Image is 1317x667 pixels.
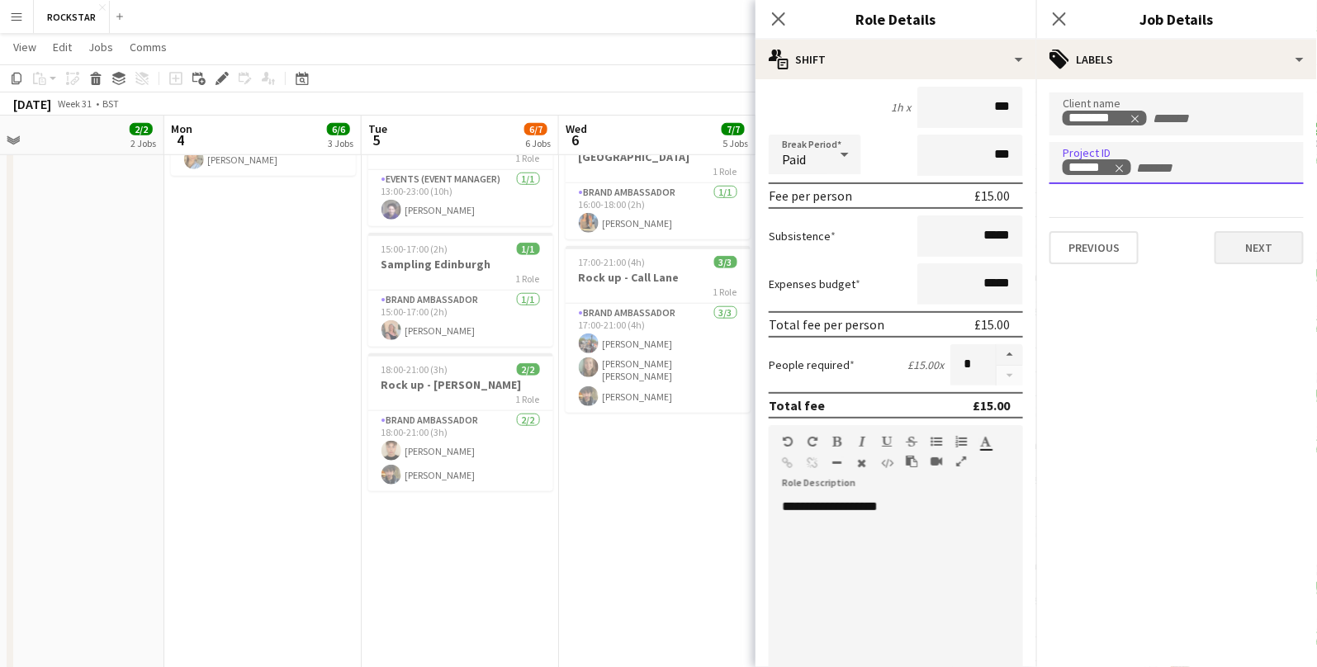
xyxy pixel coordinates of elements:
a: Comms [123,36,173,58]
div: Total fee per person [769,316,884,333]
app-job-card: 13:00-23:00 (10h)1/1Rock up - [PERSON_NAME]1 RoleEvents (Event Manager)1/113:00-23:00 (10h)[PERSO... [368,112,553,226]
div: £15.00 [974,316,1010,333]
button: HTML Code [881,456,893,470]
button: Previous [1049,231,1139,264]
button: Horizontal Line [831,456,843,470]
label: Subsistence [769,229,836,244]
button: Unordered List [931,435,942,448]
div: [DATE] [13,96,51,112]
span: 3/3 [714,256,737,268]
app-card-role: Brand Ambassador1/116:00-18:00 (2h)[PERSON_NAME] [566,183,751,239]
span: Jobs [88,40,113,54]
delete-icon: Remove tag [1128,111,1141,125]
span: 2/2 [130,123,153,135]
app-job-card: 17:00-21:00 (4h)3/3Rock up - Call Lane1 RoleBrand Ambassador3/317:00-21:00 (4h)[PERSON_NAME][PERS... [566,246,751,413]
button: Ordered List [955,435,967,448]
button: Redo [807,435,818,448]
span: 1 Role [516,272,540,285]
button: Text Color [980,435,992,448]
div: Shift [756,40,1036,79]
div: 3 Jobs [328,137,353,149]
button: ROCKSTAR [34,1,110,33]
div: roc100 [1068,161,1125,174]
app-job-card: 16:00-18:00 (2h)1/1Street sampling [GEOGRAPHIC_DATA]1 RoleBrand Ambassador1/116:00-18:00 (2h)[PER... [566,111,751,239]
button: Clear Formatting [856,456,868,470]
a: Edit [46,36,78,58]
span: 1 Role [713,286,737,298]
button: Insert video [931,455,942,468]
h3: Role Details [756,8,1036,30]
span: 15:00-17:00 (2h) [381,243,448,255]
label: People required [769,357,855,372]
span: 4 [168,130,192,149]
button: Bold [831,435,843,448]
app-card-role: Brand Ambassador3/317:00-21:00 (4h)[PERSON_NAME][PERSON_NAME] [PERSON_NAME][PERSON_NAME] [566,304,751,413]
label: Expenses budget [769,277,860,291]
div: 6 Jobs [525,137,551,149]
span: 6/6 [327,123,350,135]
a: View [7,36,43,58]
div: £15.00 [974,187,1010,204]
div: Total fee [769,397,825,414]
span: 1/1 [517,243,540,255]
h3: Sampling Edinburgh [368,257,553,272]
span: 6/7 [524,123,547,135]
button: Italic [856,435,868,448]
app-card-role: Events (Event Manager)1/113:00-23:00 (10h)[PERSON_NAME] [368,170,553,226]
button: Strikethrough [906,435,917,448]
div: 1h x [891,100,911,115]
span: 7/7 [722,123,745,135]
span: 1 Role [516,152,540,164]
span: 5 [366,130,387,149]
div: 2 Jobs [130,137,156,149]
span: Tue [368,121,387,136]
app-job-card: 18:00-21:00 (3h)2/2Rock up - [PERSON_NAME]1 RoleBrand Ambassador2/218:00-21:00 (3h)[PERSON_NAME][... [368,353,553,491]
div: 5 Jobs [722,137,748,149]
div: Fee per person [769,187,852,204]
button: Underline [881,435,893,448]
span: Wed [566,121,587,136]
span: Comms [130,40,167,54]
span: Mon [171,121,192,136]
span: 2/2 [517,363,540,376]
div: rockstar [1068,111,1141,125]
span: Edit [53,40,72,54]
span: Paid [782,151,806,168]
h3: Rock up - [PERSON_NAME] [368,377,553,392]
input: + Label [1135,161,1206,176]
app-card-role: Brand Ambassador2/218:00-21:00 (3h)[PERSON_NAME][PERSON_NAME] [368,411,553,491]
span: Week 31 [54,97,96,110]
app-job-card: 15:00-17:00 (2h)1/1Sampling Edinburgh1 RoleBrand Ambassador1/115:00-17:00 (2h)[PERSON_NAME] [368,233,553,347]
button: Undo [782,435,794,448]
button: Paste as plain text [906,455,917,468]
button: Fullscreen [955,455,967,468]
div: £15.00 x [907,357,944,372]
button: Next [1215,231,1304,264]
app-card-role: Brand Ambassador1/115:00-17:00 (2h)[PERSON_NAME] [368,291,553,347]
span: 1 Role [713,165,737,177]
input: + Label [1151,111,1221,126]
a: Jobs [82,36,120,58]
span: View [13,40,36,54]
h3: Job Details [1036,8,1317,30]
div: £15.00 [973,397,1010,414]
span: 17:00-21:00 (4h) [579,256,646,268]
span: 1 Role [516,393,540,405]
button: Increase [997,344,1023,366]
span: 18:00-21:00 (3h) [381,363,448,376]
delete-icon: Remove tag [1112,161,1125,174]
h3: Rock up - Call Lane [566,270,751,285]
div: BST [102,97,119,110]
div: Labels [1036,40,1317,79]
span: 6 [563,130,587,149]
